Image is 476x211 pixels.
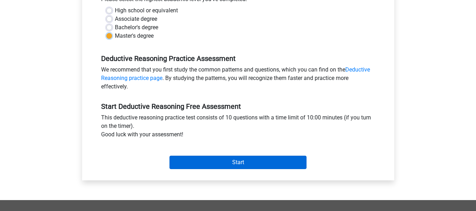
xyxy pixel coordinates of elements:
[96,66,381,94] div: We recommend that you first study the common patterns and questions, which you can find on the . ...
[101,102,375,111] h5: Start Deductive Reasoning Free Assessment
[101,54,375,63] h5: Deductive Reasoning Practice Assessment
[115,32,154,40] label: Master's degree
[115,6,178,15] label: High school or equivalent
[96,113,381,142] div: This deductive reasoning practice test consists of 10 questions with a time limit of 10:00 minute...
[115,23,158,32] label: Bachelor's degree
[169,156,307,169] input: Start
[115,15,157,23] label: Associate degree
